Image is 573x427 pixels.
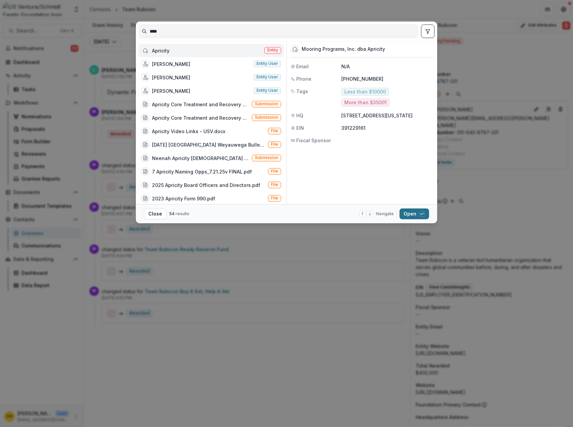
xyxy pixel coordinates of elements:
[152,47,169,54] div: Apricity
[152,195,215,202] div: 2023 Apricity Form 990.pdf
[255,102,278,106] span: Submission
[344,89,386,95] span: Less than $10000
[176,211,189,216] span: results
[344,100,387,106] span: More than $35001
[255,115,278,120] span: Submission
[271,128,278,133] span: File
[341,112,433,119] p: [STREET_ADDRESS][US_STATE]
[267,48,278,52] span: Entity
[271,169,278,173] span: File
[152,168,252,175] div: 7 Apricity Naming Opps_7.21.25v FINAL.pdf
[271,142,278,147] span: File
[296,75,311,82] span: Phone
[152,114,249,121] div: Apricity Core Treatment and Recovery Programs (residential treatment, contract packaging, sober l...
[302,46,385,52] div: Mooring Programs, Inc. dba Apricity
[257,75,278,79] span: Entity user
[257,61,278,66] span: Entity user
[152,74,190,81] div: [PERSON_NAME]
[152,101,249,108] div: Apricity Core Treatment and Recovery Programs
[144,208,166,219] button: Close
[152,141,265,148] div: [DATE] [GEOGRAPHIC_DATA] Weyauwega Bulletin.docx
[169,211,175,216] span: 54
[296,137,331,144] span: Fiscal Sponsor
[421,25,434,38] button: toggle filters
[271,196,278,200] span: File
[152,87,190,94] div: [PERSON_NAME]
[341,124,433,131] p: 391229161
[399,208,429,219] button: Open
[341,75,433,82] p: [PHONE_NUMBER]
[341,63,433,70] p: N/A
[376,211,394,217] span: Navigate
[296,88,308,95] span: Tags
[296,124,304,131] span: EIN
[152,128,225,135] div: Apricity Video Links - USV.docx
[296,63,309,70] span: Email
[257,88,278,93] span: Entity user
[296,112,303,119] span: HQ
[152,182,260,189] div: 2025 Apricity Board Officers and Directors.pdf
[255,155,278,160] span: Submission
[271,182,278,187] span: File
[152,155,249,162] div: Neenah Apricity [DEMOGRAPHIC_DATA] Packaging (ACP) Job/Soft-skill Training and Recovery Support P...
[152,61,190,68] div: [PERSON_NAME]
